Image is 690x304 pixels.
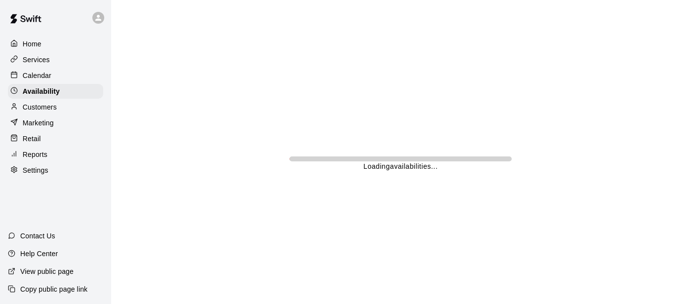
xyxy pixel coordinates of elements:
a: Services [8,52,103,67]
p: Services [23,55,50,65]
a: Availability [8,84,103,99]
a: Home [8,37,103,51]
p: Contact Us [20,231,55,241]
a: Marketing [8,115,103,130]
p: Settings [23,165,48,175]
p: Copy public page link [20,284,87,294]
a: Retail [8,131,103,146]
p: Calendar [23,71,51,80]
p: Customers [23,102,57,112]
p: Retail [23,134,41,144]
p: Loading availabilities ... [364,161,438,172]
a: Customers [8,100,103,114]
a: Calendar [8,68,103,83]
p: Availability [23,86,60,96]
p: Reports [23,150,47,159]
a: Settings [8,163,103,178]
p: Marketing [23,118,54,128]
p: Home [23,39,41,49]
p: Help Center [20,249,58,259]
a: Reports [8,147,103,162]
p: View public page [20,266,74,276]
